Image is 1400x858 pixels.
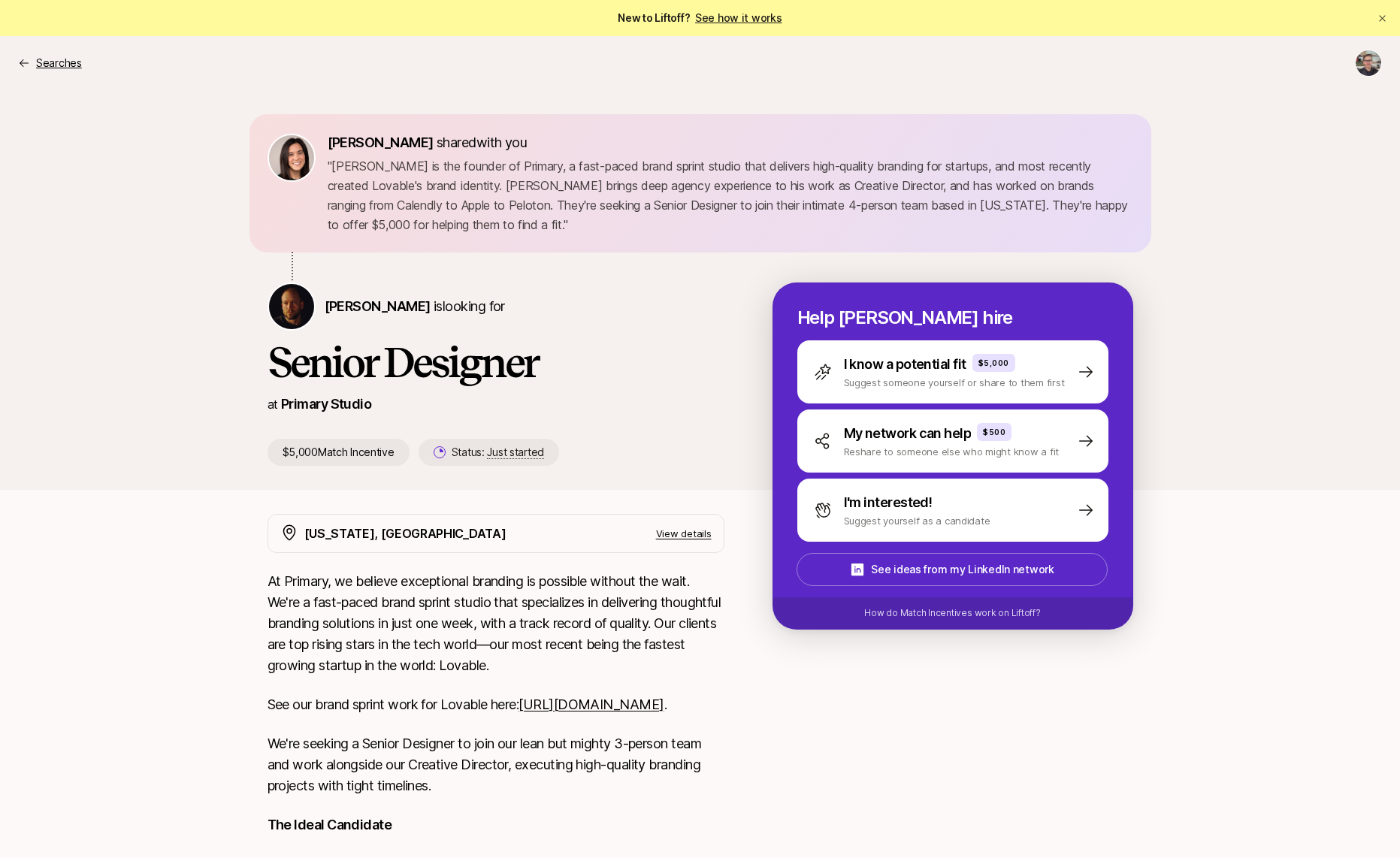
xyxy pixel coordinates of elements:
[325,298,431,314] span: [PERSON_NAME]
[844,423,972,444] p: My network can help
[695,11,782,24] a: See how it works
[1356,50,1381,76] img: Atley Kasky
[268,340,724,385] h1: Senior Designer
[487,446,544,459] span: Just started
[1355,50,1382,77] button: Atley Kasky
[269,135,314,180] img: 71d7b91d_d7cb_43b4_a7ea_a9b2f2cc6e03.jpg
[844,444,1060,459] p: Reshare to someone else who might know a fit
[304,524,506,543] p: [US_STATE], [GEOGRAPHIC_DATA]
[268,694,724,715] p: See our brand sprint work for Lovable here: .
[844,492,933,513] p: I'm interested!
[983,426,1005,438] p: $500
[844,354,966,375] p: I know a potential fit
[36,54,82,72] p: Searches
[268,733,724,796] p: We're seeking a Senior Designer to join our lean but mighty 3-person team and work alongside our ...
[328,156,1133,234] p: " [PERSON_NAME] is the founder of Primary, a fast-paced brand sprint studio that delivers high-qu...
[656,526,712,541] p: View details
[269,284,314,329] img: Nicholas Pattison
[519,696,664,712] a: [URL][DOMAIN_NAME]
[281,396,371,412] a: Primary Studio
[328,134,434,150] span: [PERSON_NAME]
[844,513,990,528] p: Suggest yourself as a candidate
[797,553,1108,586] button: See ideas from my LinkedIn network
[797,307,1108,328] p: Help [PERSON_NAME] hire
[864,606,1040,620] p: How do Match Incentives work on Liftoff?
[978,357,1009,369] p: $5,000
[328,132,534,153] p: shared
[268,394,278,414] p: at
[844,375,1065,390] p: Suggest someone yourself or share to them first
[268,439,410,466] p: $5,000 Match Incentive
[268,817,392,832] strong: The Ideal Candidate
[268,571,724,676] p: At Primary, we believe exceptional branding is possible without the wait. We're a fast-paced bran...
[618,9,782,27] span: New to Liftoff?
[871,560,1054,579] p: See ideas from my LinkedIn network
[452,443,544,461] p: Status:
[476,134,528,150] span: with you
[325,296,505,317] p: is looking for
